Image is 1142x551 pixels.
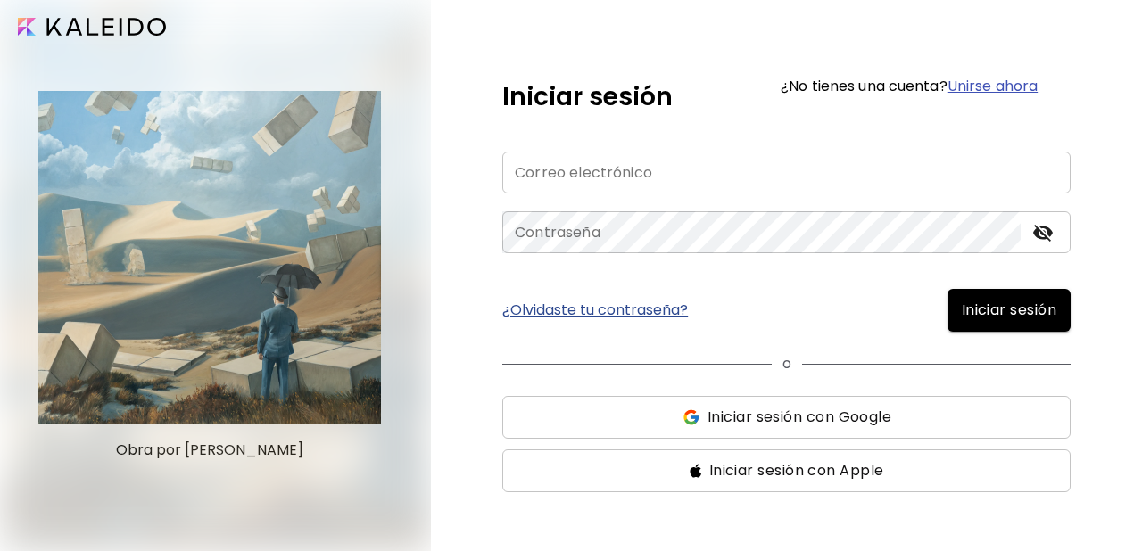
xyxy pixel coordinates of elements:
[708,407,891,428] span: Iniciar sesión con Google
[502,396,1071,439] button: ssIniciar sesión con Google
[948,76,1038,96] a: Unirse ahora
[502,303,688,317] a: ¿Olvidaste tu contraseña?
[502,449,1071,492] button: ssIniciar sesión con Apple
[781,79,1038,94] h6: ¿No tienes una cuenta?
[782,353,791,374] p: o
[502,78,673,116] h5: Iniciar sesión
[690,464,702,478] img: ss
[682,408,700,426] img: ss
[948,289,1071,332] button: Iniciar sesión
[1028,218,1058,248] button: toggle password visibility
[962,300,1056,321] span: Iniciar sesión
[709,460,884,481] span: Iniciar sesión con Apple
